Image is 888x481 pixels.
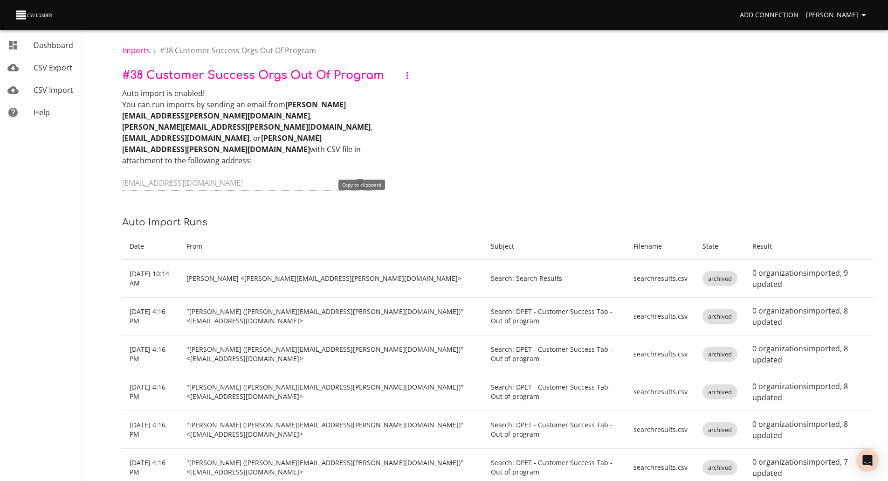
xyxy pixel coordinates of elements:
[160,45,316,56] span: # 38 Customer Success Orgs out of program
[34,107,50,118] span: Help
[752,381,866,403] p: 0 organizations imported , 8 updated
[626,335,695,373] td: searchresults.csv
[752,418,866,441] p: 0 organizations imported , 8 updated
[752,305,866,328] p: 0 organizations imported , 8 updated
[702,425,737,434] span: archived
[122,99,346,121] strong: [PERSON_NAME][EMAIL_ADDRESS][PERSON_NAME][DOMAIN_NAME]
[483,335,626,373] td: Search: DPET - Customer Success Tab - Out of program
[122,217,207,228] span: Auto Import Runs
[483,298,626,335] td: Search: DPET - Customer Success Tab - Out of program
[483,373,626,411] td: Search: DPET - Customer Success Tab - Out of program
[179,260,483,298] td: [PERSON_NAME] <[PERSON_NAME][EMAIL_ADDRESS][PERSON_NAME][DOMAIN_NAME]>
[483,260,626,298] td: Search: Search Results
[122,260,179,298] td: [DATE] 10:14 AM
[702,274,737,283] span: archived
[752,343,866,365] p: 0 organizations imported , 8 updated
[702,312,737,321] span: archived
[34,40,73,50] span: Dashboard
[702,463,737,472] span: archived
[122,411,179,449] td: [DATE] 4:16 PM
[702,388,737,397] span: archived
[122,298,179,335] td: [DATE] 4:16 PM
[15,8,54,21] img: CSV Loader
[122,233,179,260] th: Date
[34,63,72,73] span: CSV Export
[179,298,483,335] td: "[PERSON_NAME] ([PERSON_NAME][EMAIL_ADDRESS][PERSON_NAME][DOMAIN_NAME])" <[EMAIL_ADDRESS][DOMAIN_...
[802,7,873,24] button: [PERSON_NAME]
[702,350,737,359] span: archived
[483,233,626,260] th: Subject
[626,373,695,411] td: searchresults.csv
[122,122,371,132] strong: [PERSON_NAME][EMAIL_ADDRESS][PERSON_NAME][DOMAIN_NAME]
[122,335,179,373] td: [DATE] 4:16 PM
[695,233,745,260] th: State
[806,9,869,21] span: [PERSON_NAME]
[154,45,156,56] li: ›
[745,233,873,260] th: Result
[179,233,483,260] th: From
[122,88,372,166] p: Auto import is enabled! You can run imports by sending an email from , , , or with CSV file in at...
[350,173,372,195] button: Copy to clipboard
[626,411,695,449] td: searchresults.csv
[122,133,249,143] strong: [EMAIL_ADDRESS][DOMAIN_NAME]
[626,260,695,298] td: searchresults.csv
[179,373,483,411] td: "[PERSON_NAME] ([PERSON_NAME][EMAIL_ADDRESS][PERSON_NAME][DOMAIN_NAME])" <[EMAIL_ADDRESS][DOMAIN_...
[740,9,799,21] span: Add Connection
[179,335,483,373] td: "[PERSON_NAME] ([PERSON_NAME][EMAIL_ADDRESS][PERSON_NAME][DOMAIN_NAME])" <[EMAIL_ADDRESS][DOMAIN_...
[483,411,626,449] td: Search: DPET - Customer Success Tab - Out of program
[626,298,695,335] td: searchresults.csv
[626,233,695,260] th: Filename
[179,411,483,449] td: "[PERSON_NAME] ([PERSON_NAME][EMAIL_ADDRESS][PERSON_NAME][DOMAIN_NAME])" <[EMAIL_ADDRESS][DOMAIN_...
[34,85,73,95] span: CSV Import
[752,267,866,290] p: 0 organizations imported , 9 updated
[736,7,802,24] a: Add Connection
[856,449,879,472] div: Open Intercom Messenger
[122,373,179,411] td: [DATE] 4:16 PM
[122,69,384,82] span: # 38 Customer Success Orgs out of program
[752,456,866,479] p: 0 organizations imported , 7 updated
[122,133,322,154] strong: [PERSON_NAME][EMAIL_ADDRESS][PERSON_NAME][DOMAIN_NAME]
[122,45,150,56] a: Imports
